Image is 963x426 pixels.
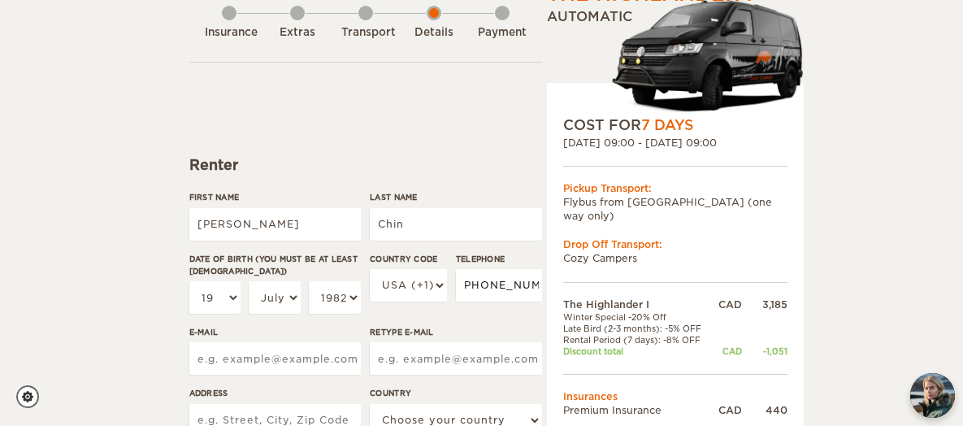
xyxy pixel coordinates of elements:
div: Drop Off Transport: [563,237,787,251]
td: Late Bird (2-3 months): -5% OFF [563,323,713,334]
td: Premium Insurance [563,403,713,417]
div: Pickup Transport: [563,181,787,195]
div: CAD [713,346,742,357]
div: Payment [478,25,527,41]
button: chat-button [910,373,955,418]
label: Date of birth (You must be at least [DEMOGRAPHIC_DATA]) [189,253,361,278]
a: Cookie settings [16,385,50,408]
div: Renter [189,155,542,175]
img: Freyja at Cozy Campers [910,373,955,418]
div: CAD [713,403,742,417]
td: The Highlander I [563,298,713,311]
div: 440 [742,403,787,417]
div: Details [410,25,458,41]
td: Rental Period (7 days): -8% OFF [563,334,713,346]
div: CAD [713,298,742,311]
div: Transport [341,25,390,41]
label: Telephone [456,253,542,265]
input: e.g. 1 234 567 890 [456,269,542,302]
label: Address [189,387,361,399]
td: Flybus from [GEOGRAPHIC_DATA] (one way only) [563,195,787,223]
label: Country [370,387,541,399]
div: COST FOR [563,115,787,135]
label: First Name [189,191,361,203]
div: Insurance [205,25,254,41]
label: E-mail [189,326,361,338]
td: Discount total [563,346,713,357]
input: e.g. William [189,208,361,241]
td: Cozy Campers [563,251,787,265]
td: Insurances [563,389,787,403]
input: e.g. Smith [370,208,541,241]
div: Extras [273,25,322,41]
label: Country Code [370,253,447,265]
div: Automatic [547,8,804,115]
div: 3,185 [742,298,787,311]
div: -1,051 [742,346,787,357]
input: e.g. example@example.com [370,342,541,375]
span: 7 Days [641,117,693,133]
td: Winter Special -20% Off [563,311,713,323]
input: e.g. example@example.com [189,342,361,375]
label: Last Name [370,191,541,203]
div: [DATE] 09:00 - [DATE] 09:00 [563,136,787,150]
label: Retype E-mail [370,326,541,338]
